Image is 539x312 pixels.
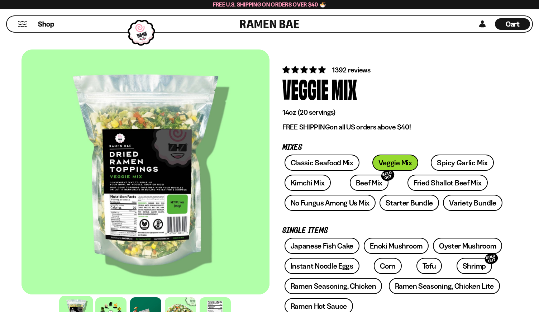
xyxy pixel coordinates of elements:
[407,175,487,191] a: Fried Shallot Beef Mix
[374,258,402,274] a: Corn
[38,19,54,29] span: Shop
[38,18,54,30] a: Shop
[483,252,499,266] div: SOLD OUT
[285,278,382,294] a: Ramen Seasoning, Chicken
[285,175,331,191] a: Kimchi Mix
[282,227,505,234] p: Single Items
[350,175,389,191] a: Beef MixSOLD OUT
[364,238,429,254] a: Enoki Mushroom
[433,238,502,254] a: Oyster Mushroom
[332,66,371,74] span: 1392 reviews
[282,144,505,151] p: Mixes
[18,21,27,27] button: Mobile Menu Trigger
[416,258,442,274] a: Tofu
[457,258,492,274] a: ShrimpSOLD OUT
[506,20,520,28] span: Cart
[431,155,493,171] a: Spicy Garlic Mix
[285,258,359,274] a: Instant Noodle Eggs
[331,75,357,102] div: Mix
[285,238,360,254] a: Japanese Fish Cake
[443,195,502,211] a: Variety Bundle
[495,16,530,32] a: Cart
[282,75,329,102] div: Veggie
[282,65,327,74] span: 4.76 stars
[282,123,330,131] strong: FREE SHIPPING
[380,169,396,183] div: SOLD OUT
[285,195,376,211] a: No Fungus Among Us Mix
[389,278,500,294] a: Ramen Seasoning, Chicken Lite
[380,195,439,211] a: Starter Bundle
[282,123,505,132] p: on all US orders above $40!
[213,1,326,8] span: Free U.S. Shipping on Orders over $40 🍜
[282,108,505,117] p: 14oz (20 servings)
[285,155,359,171] a: Classic Seafood Mix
